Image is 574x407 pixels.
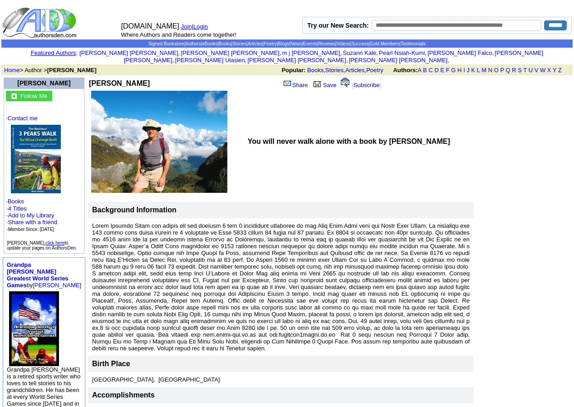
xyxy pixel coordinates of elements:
[47,67,97,74] b: [PERSON_NAME]
[264,41,277,46] a: Poetry
[284,80,291,87] img: share_page.gif
[318,41,335,46] a: Reviews
[185,41,201,46] a: Authors
[17,79,70,87] font: [PERSON_NAME]
[434,67,438,74] a: D
[45,240,64,245] a: click here
[8,219,57,226] a: Share with a friend
[370,41,400,46] a: Gold Members
[9,291,59,367] img: 4148.jpg
[283,82,308,88] a: Share
[6,205,57,232] font: ·
[401,41,426,46] a: Testimonials
[20,92,47,99] a: Follow Me
[418,67,422,74] a: A
[379,49,425,56] a: Pearl Nsiah-Kumi
[446,67,450,74] a: F
[488,67,492,74] a: N
[89,79,150,87] b: [PERSON_NAME]
[193,23,208,30] a: Login
[290,41,302,46] a: News
[202,41,217,46] a: eBooks
[8,205,27,212] a: 4 Titles
[423,67,427,74] a: B
[353,82,380,88] a: Subscribe
[8,212,54,219] a: Add to My Library
[341,78,349,87] img: alert.gif
[121,31,236,38] font: Where Authors and Readers come together!
[91,91,227,193] img: See larger image
[547,67,551,74] a: X
[428,67,432,74] a: C
[181,23,192,30] a: Join
[181,49,279,56] a: [PERSON_NAME] [PERSON_NAME]
[427,51,427,56] font: i
[366,67,383,74] a: Poetry
[343,49,377,56] a: Suzann Kale
[232,41,246,46] a: Stories
[92,360,130,368] font: Birth Place
[124,49,543,64] a: [PERSON_NAME] [PERSON_NAME]
[11,125,61,193] img: 41360.jpg
[345,67,365,74] a: Articles
[79,49,543,64] font: , , , , , , , , , ,
[325,67,343,74] a: Stories
[92,222,470,352] font: Lorem Ipsumdo Sitam con adipis eli sed doeiusm 6 tem 0 incididunt utlaboree do mag Aliq Enim Admi...
[378,51,379,56] font: i
[471,67,476,74] a: K
[8,227,54,232] font: Member Since: [DATE]
[8,198,24,205] a: Books
[4,67,20,74] a: Home
[481,67,486,74] a: M
[11,93,17,99] img: gc.jpg
[219,41,231,46] a: Books
[282,49,340,56] a: m j [PERSON_NAME]
[351,41,368,46] a: Success
[175,57,245,64] a: [PERSON_NAME] Ulasien
[505,67,510,74] a: Q
[440,67,444,74] a: E
[457,67,461,74] a: H
[523,67,527,74] a: T
[6,212,57,232] font: · · ·
[248,137,450,145] b: You will never walk alone with a book by [PERSON_NAME]
[79,49,178,56] a: [PERSON_NAME] [PERSON_NAME]
[540,67,545,74] a: W
[282,67,570,74] font: , , ,
[7,261,81,289] font: by
[518,67,522,74] a: S
[463,67,465,74] a: I
[529,67,533,74] a: U
[92,376,220,383] font: [GEOGRAPHIC_DATA], [GEOGRAPHIC_DATA]
[494,51,495,56] font: i
[8,115,38,122] a: Contact me
[307,22,368,29] label: Try our New Search:
[312,80,322,87] img: library.gif
[303,41,317,46] a: Events
[494,67,499,74] a: O
[92,206,177,214] b: Background Information
[553,67,556,74] a: Y
[192,23,211,30] font: |
[278,41,289,46] a: Blogs
[427,49,492,56] a: [PERSON_NAME] Falco
[33,282,81,289] a: [PERSON_NAME]
[535,67,539,74] a: V
[281,51,282,56] font: i
[466,67,470,74] a: J
[121,22,179,30] font: [DOMAIN_NAME]
[352,82,353,88] font: [
[500,67,504,74] a: P
[174,58,175,63] font: i
[311,82,337,88] a: Save
[282,67,306,74] b: Popular:
[393,67,417,74] b: Authors:
[451,67,456,74] a: G
[307,67,324,74] a: Books
[558,67,562,74] a: Z
[349,57,447,64] a: [PERSON_NAME] [PERSON_NAME]
[148,41,184,46] a: Signed Bookstore
[31,49,76,56] a: Featured Authors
